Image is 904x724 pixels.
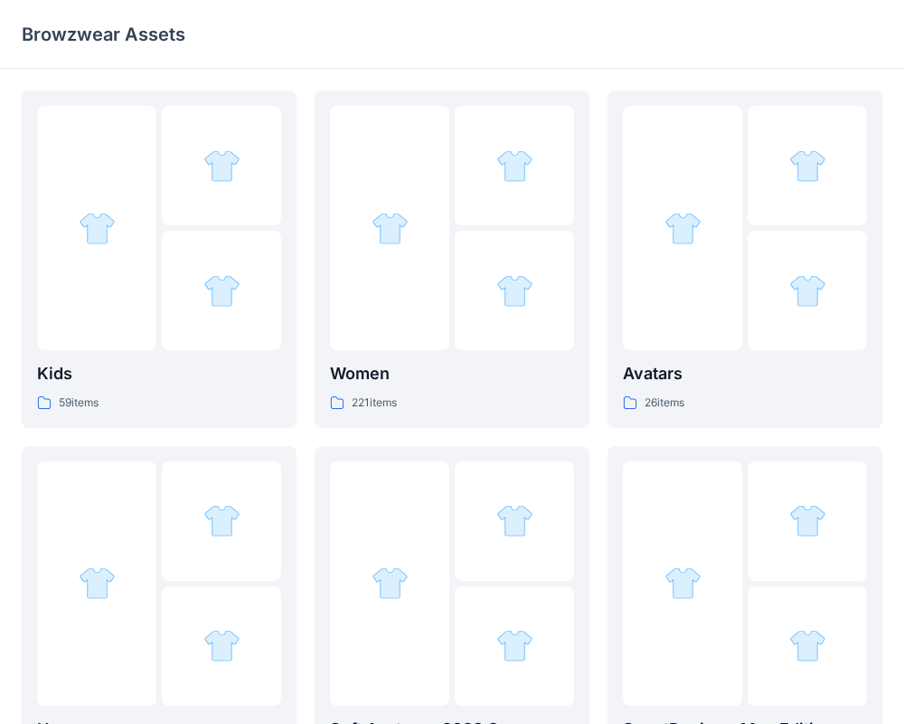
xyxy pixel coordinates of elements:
[79,210,116,247] img: folder 1
[645,394,684,413] p: 26 items
[496,148,533,185] img: folder 2
[789,502,826,539] img: folder 2
[496,502,533,539] img: folder 2
[496,627,533,664] img: folder 3
[789,148,826,185] img: folder 2
[22,22,185,47] p: Browzwear Assets
[203,627,240,664] img: folder 3
[330,361,574,386] p: Women
[789,272,826,310] img: folder 3
[623,361,867,386] p: Avatars
[37,361,281,386] p: Kids
[372,565,409,602] img: folder 1
[664,565,702,602] img: folder 1
[22,90,297,428] a: folder 1folder 2folder 3Kids59items
[352,394,397,413] p: 221 items
[203,148,240,185] img: folder 2
[496,272,533,310] img: folder 3
[607,90,882,428] a: folder 1folder 2folder 3Avatars26items
[372,210,409,247] img: folder 1
[79,565,116,602] img: folder 1
[203,502,240,539] img: folder 2
[59,394,99,413] p: 59 items
[203,272,240,310] img: folder 3
[315,90,589,428] a: folder 1folder 2folder 3Women221items
[664,210,702,247] img: folder 1
[789,627,826,664] img: folder 3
